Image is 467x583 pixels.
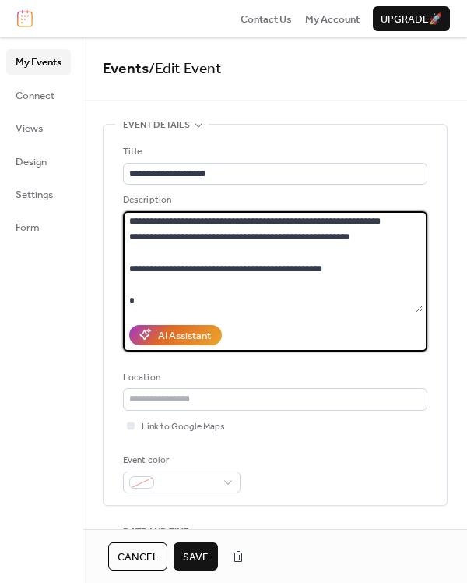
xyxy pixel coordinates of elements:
a: Form [6,214,71,239]
button: Upgrade🚀 [373,6,450,31]
img: logo [17,10,33,27]
a: Settings [6,182,71,207]
span: Cancel [118,549,158,565]
div: Description [123,193,424,208]
div: Location [123,370,424,386]
div: Event color [123,453,237,468]
a: Design [6,149,71,174]
div: Title [123,144,424,160]
button: AI Assistant [129,325,222,345]
a: Events [103,55,149,83]
a: Contact Us [241,11,292,26]
span: Design [16,154,47,170]
a: Connect [6,83,71,108]
span: Contact Us [241,12,292,27]
div: AI Assistant [158,328,211,344]
span: Connect [16,88,54,104]
span: Settings [16,187,53,203]
a: My Account [305,11,360,26]
span: Event details [123,118,190,133]
span: My Events [16,55,61,70]
a: Views [6,115,71,140]
span: / Edit Event [149,55,222,83]
span: Save [183,549,209,565]
span: Upgrade 🚀 [381,12,442,27]
button: Save [174,542,218,571]
span: Form [16,220,40,235]
button: Cancel [108,542,167,571]
span: Date and time [123,525,189,540]
span: Views [16,121,43,136]
a: My Events [6,49,71,74]
span: Link to Google Maps [142,419,225,435]
span: My Account [305,12,360,27]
